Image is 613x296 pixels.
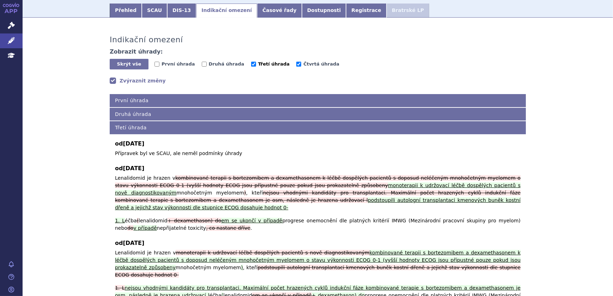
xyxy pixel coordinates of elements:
[167,4,196,18] a: DIS-13
[244,190,246,196] del: )
[115,175,521,188] del: kombinované terapii s bortezomibem a dexamethasonem k léčbě dospělých pacientů s doposud neléčený...
[346,4,386,18] a: Registrace
[139,218,168,223] span: lenalidomid
[137,218,139,223] del: (
[221,218,282,223] ins: em se ukončí v případě
[115,250,521,270] ins: kombinované terapii s bortezomibem a dexamethasonem k léčbě dospělých pacientů s doposud neléčený...
[110,77,166,84] a: Zvýraznit změny
[110,59,148,69] button: Skrýt vše
[258,61,290,67] span: Třetí úhrada
[142,4,167,18] a: SCAU
[246,190,263,196] span: , kteří
[123,240,144,246] span: [DATE]
[303,61,339,67] span: Čtvrtá úhrada
[176,265,241,270] span: mnohočetným myelomem
[257,4,302,18] a: Časové řady
[115,250,176,255] span: Lenalidomid je hrazen v
[196,4,257,18] a: Indikační omezení
[115,175,175,181] span: Lenalidomid je hrazen v
[250,225,252,231] span: .
[115,190,521,203] del: nejsou vhodnými kandidáty pro transplantaci. Maximální počet hrazených cyklů indukční fáze kombin...
[176,250,369,255] del: monoterapii k udržovací léčbě dospělých pacientů s nově diagnostikovaným
[115,265,521,291] del: podstoupili autologní transplantaci kmenových buněk kostní dřeně a jejichž stav výkonnosti dle st...
[251,62,256,67] input: Třetí úhrada
[176,190,244,196] span: mnohočetným myelomem
[110,4,142,18] a: Přehled
[302,4,346,18] a: Dostupnosti
[115,218,521,231] span: progrese onemocnění dle platných kritérií IMWG (Mezinárodní pracovní skupiny pro myelom) nebo
[110,48,163,55] h4: Zobrazit úhrady:
[115,164,521,173] b: od
[154,62,159,67] input: První úhrada
[110,121,526,134] h4: Třetí úhrada
[296,62,301,67] input: Čtvrtá úhrada
[162,61,195,67] span: První úhrada
[241,265,243,270] ins: )
[110,94,526,107] h4: První úhrada
[125,218,137,223] span: éčba
[133,225,157,231] ins: v případě
[168,218,221,223] del: + dexamethason) do
[110,35,183,44] h3: Indikační omezení
[115,150,242,156] span: Přípravek byl ve SCAU, ale neměl podmínky úhrady
[115,140,521,148] b: od
[243,265,258,270] span: , kteří
[115,239,521,247] b: od
[209,61,244,67] span: Druhá úhrada
[127,225,133,231] del: do
[123,140,144,147] span: [DATE]
[202,62,207,67] input: Druhá úhrada
[123,165,144,172] span: [DATE]
[110,108,526,121] h4: Druhá úhrada
[157,225,206,231] span: nepřijatelné toxicity
[206,225,250,231] del: , co nastane dříve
